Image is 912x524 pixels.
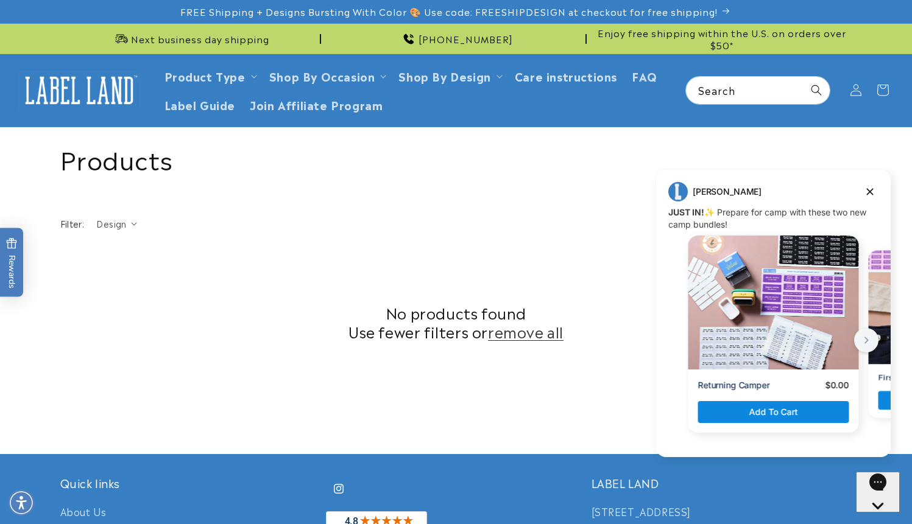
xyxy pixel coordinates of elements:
a: FAQ [624,61,665,90]
a: Label Land [14,67,145,114]
div: Announcement [60,24,321,54]
div: Announcement [326,24,587,54]
span: Label Guide [164,97,236,111]
summary: Product Type [157,61,262,90]
iframe: Gorgias live chat messenger [856,472,900,512]
iframe: Gorgias live chat campaigns [647,168,900,475]
a: Product Type [164,68,246,84]
span: Shop By Occasion [269,69,375,83]
p: First Time Camper [232,204,305,215]
img: Label Land [18,71,140,109]
div: Announcement [592,24,852,54]
h2: Filter: [60,217,85,230]
a: remove all [488,322,564,341]
summary: Design (0 selected) [96,217,137,230]
span: FREE Shipping + Designs Bursting With Color 🎨 Use code: FREESHIPDESIGN at checkout for free shipp... [180,5,718,18]
summary: Shop By Occasion [262,61,392,90]
h2: No products found Use fewer filters or [60,303,852,341]
button: next button [207,160,232,184]
a: About Us [60,503,107,523]
span: [PHONE_NUMBER] [419,33,513,45]
div: Accessibility Menu [8,489,35,516]
span: Rewards [6,237,18,288]
h2: LABEL LAND [592,476,852,490]
h2: Quick links [60,476,321,490]
a: Shop By Design [398,68,490,84]
span: Care instructions [515,69,617,83]
a: Care instructions [507,61,624,90]
span: FAQ [632,69,657,83]
span: Design [96,217,126,229]
a: Label Guide [157,90,243,119]
summary: Shop By Design [391,61,507,90]
span: Next business day shipping [131,33,269,45]
h1: Products [60,142,852,174]
a: Join Affiliate Program [242,90,390,119]
button: Search [803,77,830,103]
span: Join Affiliate Program [250,97,383,111]
span: Enjoy free shipping within the U.S. on orders over $50* [592,27,852,51]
